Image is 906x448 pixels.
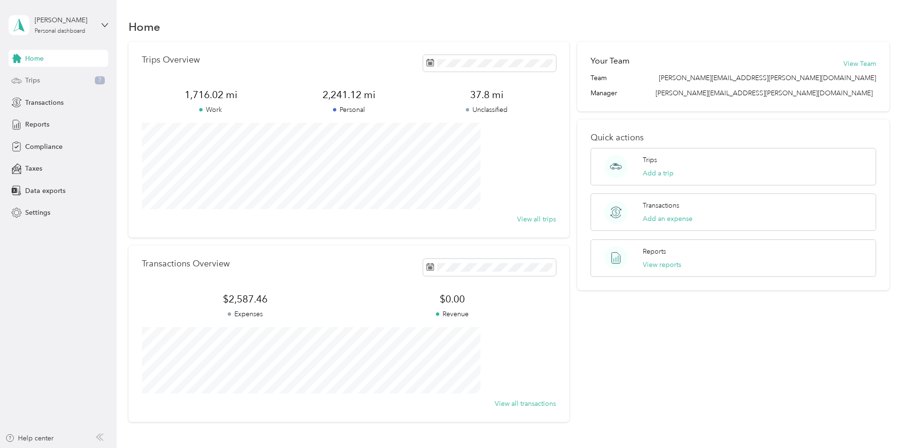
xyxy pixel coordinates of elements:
button: Add an expense [643,214,693,224]
button: View reports [643,260,681,270]
button: View all transactions [495,399,556,409]
p: Quick actions [591,133,876,143]
span: Reports [25,119,49,129]
span: Compliance [25,142,63,152]
iframe: Everlance-gr Chat Button Frame [853,395,906,448]
span: Taxes [25,164,42,174]
h2: Your Team [591,55,629,67]
div: Personal dashboard [35,28,85,34]
span: 1,716.02 mi [142,88,280,101]
div: [PERSON_NAME] [35,15,94,25]
span: $2,587.46 [142,293,349,306]
p: Transactions [643,201,679,210]
p: Trips Overview [142,55,200,65]
span: Manager [591,88,617,98]
p: Unclassified [418,105,556,115]
p: Transactions Overview [142,259,230,269]
span: 7 [95,76,105,85]
p: Expenses [142,309,349,319]
button: View all trips [517,214,556,224]
p: Revenue [349,309,555,319]
span: [PERSON_NAME][EMAIL_ADDRESS][PERSON_NAME][DOMAIN_NAME] [659,73,876,83]
p: Work [142,105,280,115]
span: [PERSON_NAME][EMAIL_ADDRESS][PERSON_NAME][DOMAIN_NAME] [656,89,873,97]
span: 2,241.12 mi [280,88,418,101]
h1: Home [129,22,160,32]
span: Team [591,73,607,83]
span: Home [25,54,44,64]
span: Settings [25,208,50,218]
span: Trips [25,75,40,85]
p: Reports [643,247,666,256]
span: 37.8 mi [418,88,556,101]
button: Add a trip [643,168,674,178]
span: Data exports [25,186,65,196]
p: Trips [643,155,657,165]
button: View Team [843,59,876,69]
span: Transactions [25,98,64,108]
p: Personal [280,105,418,115]
button: Help center [5,433,54,443]
span: $0.00 [349,293,555,306]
